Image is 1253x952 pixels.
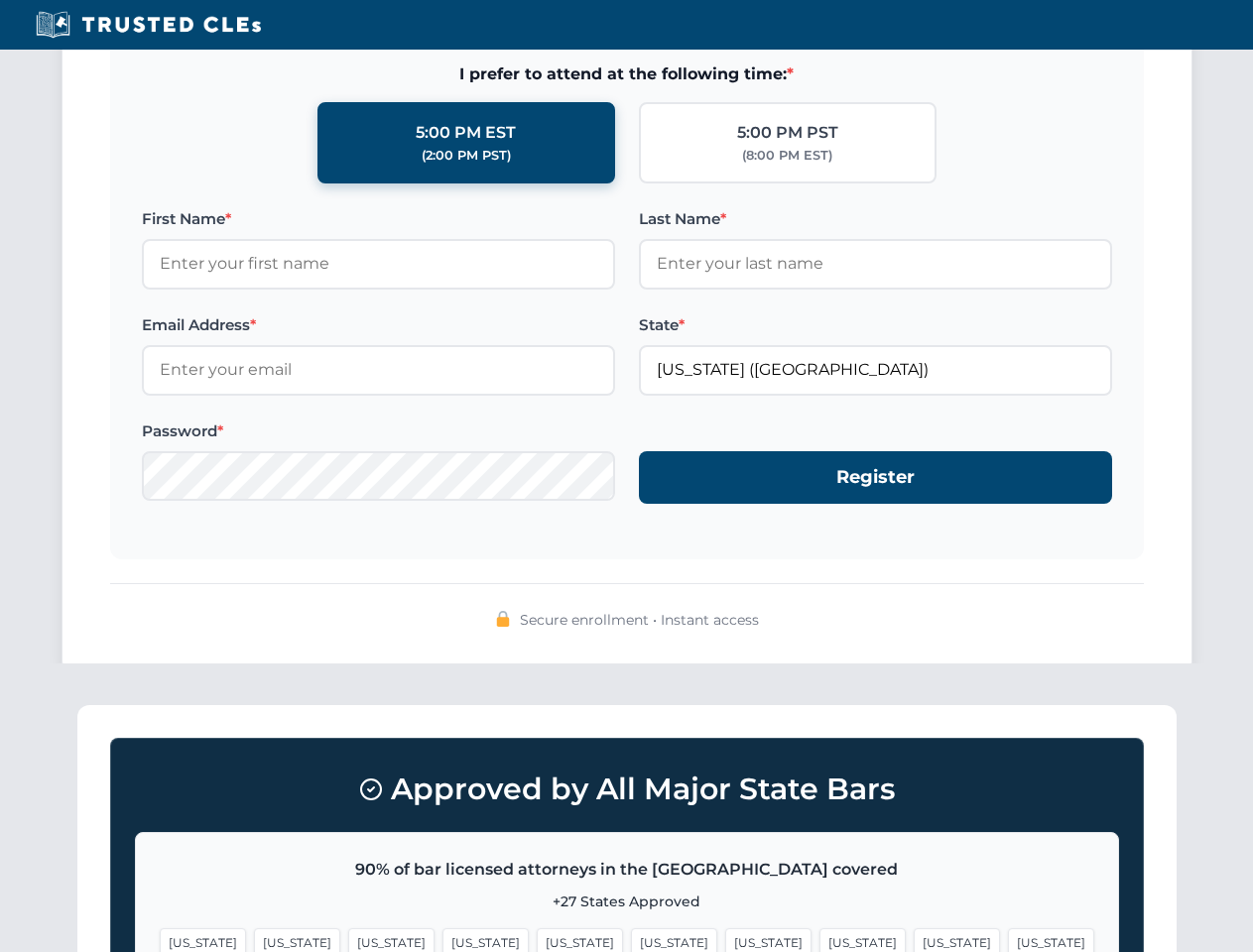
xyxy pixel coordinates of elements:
[639,345,1112,395] input: Florida (FL)
[639,239,1112,289] input: Enter your last name
[742,146,832,166] div: (8:00 PM EST)
[639,451,1112,504] button: Register
[495,611,511,627] img: 🔒
[520,609,759,631] span: Secure enrollment • Instant access
[639,313,1112,337] label: State
[160,857,1094,883] p: 90% of bar licensed attorneys in the [GEOGRAPHIC_DATA] covered
[142,239,615,289] input: Enter your first name
[142,345,615,395] input: Enter your email
[142,61,1112,87] span: I prefer to attend at the following time:
[160,891,1094,912] p: +27 States Approved
[422,146,511,166] div: (2:00 PM PST)
[416,120,516,146] div: 5:00 PM EST
[142,207,615,231] label: First Name
[135,763,1119,816] h3: Approved by All Major State Bars
[142,313,615,337] label: Email Address
[142,419,615,443] label: Password
[737,120,838,146] div: 5:00 PM PST
[639,207,1112,231] label: Last Name
[30,10,267,40] img: Trusted CLEs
